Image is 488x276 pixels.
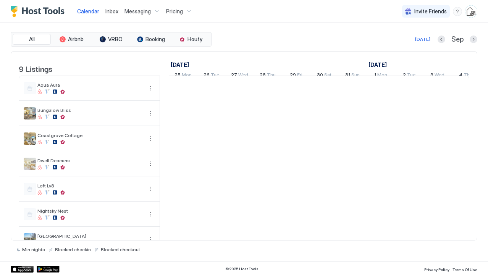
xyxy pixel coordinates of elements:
[146,134,155,143] div: menu
[146,210,155,219] button: More options
[146,84,155,93] button: More options
[430,72,433,80] span: 3
[202,70,221,81] a: August 26, 2025
[435,72,444,80] span: Wed
[146,184,155,194] div: menu
[453,7,462,16] div: menu
[146,134,155,143] button: More options
[77,8,99,15] span: Calendar
[52,34,90,45] button: Airbnb
[37,132,143,138] span: Coastgrove Cottage
[258,70,278,81] a: August 28, 2025
[238,72,248,80] span: Wed
[11,6,68,17] a: Host Tools Logo
[374,72,376,80] span: 1
[211,72,219,80] span: Tue
[452,267,477,272] span: Terms Of Use
[415,36,430,43] div: [DATE]
[13,34,51,45] button: All
[146,109,155,118] div: menu
[146,109,155,118] button: More options
[229,70,250,81] a: August 27, 2025
[29,36,35,43] span: All
[24,107,36,119] div: listing image
[37,158,143,163] span: Dwell Descans
[146,210,155,219] div: menu
[470,36,477,43] button: Next month
[317,72,323,80] span: 30
[37,183,143,189] span: Loft Lv8
[424,267,449,272] span: Privacy Policy
[146,159,155,168] button: More options
[260,72,266,80] span: 28
[24,158,36,170] div: listing image
[290,72,296,80] span: 29
[428,70,446,81] a: September 3, 2025
[457,70,474,81] a: September 4, 2025
[146,184,155,194] button: More options
[37,266,60,273] a: Google Play Store
[37,82,143,88] span: Aqua Aura
[414,35,431,44] button: [DATE]
[146,159,155,168] div: menu
[132,34,170,45] button: Booking
[372,70,389,81] a: September 1, 2025
[231,72,237,80] span: 27
[297,72,302,80] span: Fri
[146,84,155,93] div: menu
[345,72,350,80] span: 31
[351,72,360,80] span: Sun
[367,59,389,70] a: September 1, 2025
[377,72,387,80] span: Mon
[465,5,477,18] div: User profile
[24,233,36,245] div: listing image
[451,35,464,44] span: Sep
[11,266,34,273] a: App Store
[19,63,52,74] span: 9 Listings
[225,266,259,271] span: © 2025 Host Tools
[105,8,118,15] span: Inbox
[175,72,181,80] span: 25
[77,7,99,15] a: Calendar
[343,70,362,81] a: August 31, 2025
[124,8,151,15] span: Messaging
[267,72,276,80] span: Thu
[11,32,212,47] div: tab-group
[169,59,191,70] a: August 25, 2025
[146,235,155,244] div: menu
[145,36,165,43] span: Booking
[68,36,84,43] span: Airbnb
[288,70,304,81] a: August 29, 2025
[401,70,417,81] a: September 2, 2025
[108,36,123,43] span: VRBO
[414,8,447,15] span: Invite Friends
[438,36,445,43] button: Previous month
[424,265,449,273] a: Privacy Policy
[403,72,406,80] span: 2
[24,132,36,145] div: listing image
[204,72,210,80] span: 26
[37,208,143,214] span: Nightsky Nest
[55,247,91,252] span: Blocked checkin
[464,72,472,80] span: Thu
[105,7,118,15] a: Inbox
[324,72,331,80] span: Sat
[315,70,333,81] a: August 30, 2025
[187,36,202,43] span: Houfy
[452,265,477,273] a: Terms Of Use
[182,72,192,80] span: Mon
[37,107,143,113] span: Bungalow Bliss
[37,233,143,239] span: [GEOGRAPHIC_DATA]
[146,235,155,244] button: More options
[166,8,183,15] span: Pricing
[92,34,130,45] button: VRBO
[171,34,210,45] button: Houfy
[101,247,140,252] span: Blocked checkout
[407,72,415,80] span: Tue
[459,72,462,80] span: 4
[173,70,194,81] a: August 25, 2025
[22,247,45,252] span: Min nights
